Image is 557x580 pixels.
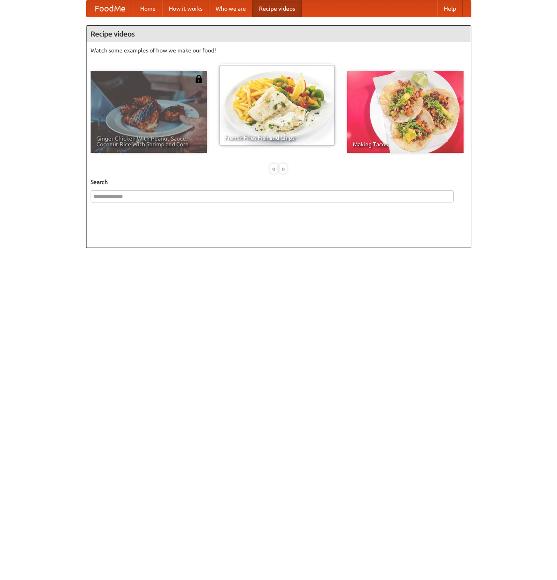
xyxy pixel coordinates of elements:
[86,0,134,17] a: FoodMe
[209,0,252,17] a: Who we are
[225,135,330,141] span: French Fries Fish and Chips
[86,26,471,42] h4: Recipe videos
[219,64,335,146] a: French Fries Fish and Chips
[91,178,467,186] h5: Search
[347,71,464,153] a: Making Tacos
[437,0,463,17] a: Help
[280,164,287,174] div: »
[162,0,209,17] a: How it works
[270,164,277,174] div: «
[252,0,302,17] a: Recipe videos
[353,141,458,147] span: Making Tacos
[195,75,203,83] img: 483408.png
[91,46,467,55] p: Watch some examples of how we make our food!
[134,0,162,17] a: Home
